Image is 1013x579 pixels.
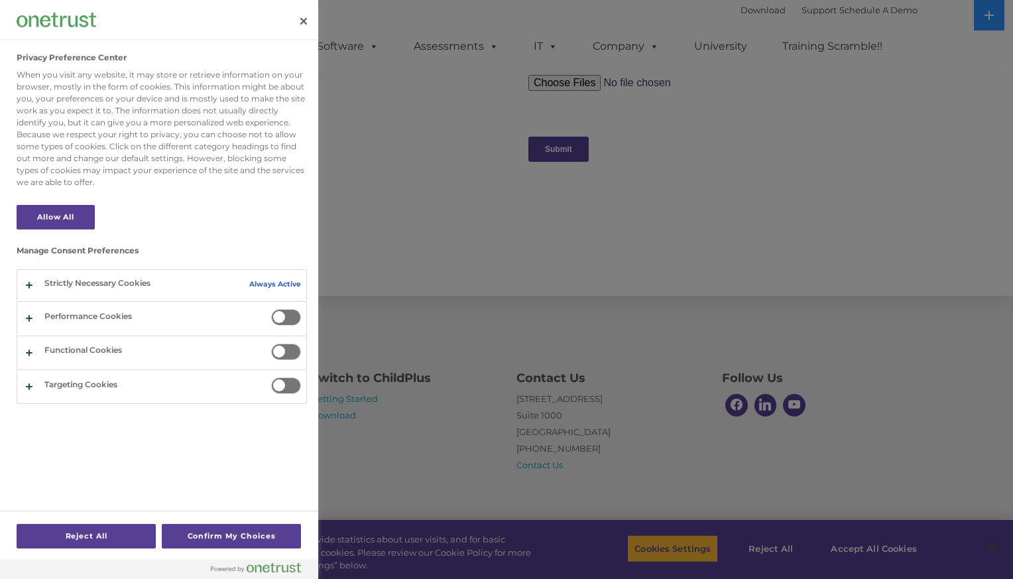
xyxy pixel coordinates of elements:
[17,13,96,27] img: Company Logo
[184,142,241,152] span: Phone number
[289,7,318,36] button: Close
[17,524,156,548] button: Reject All
[17,53,127,62] h2: Privacy Preference Center
[162,524,301,548] button: Confirm My Choices
[211,562,312,579] a: Powered by OneTrust Opens in a new Tab
[17,7,96,33] div: Company Logo
[17,205,95,229] button: Allow All
[211,562,301,573] img: Powered by OneTrust Opens in a new Tab
[184,88,225,97] span: Last name
[17,246,307,262] h3: Manage Consent Preferences
[17,69,307,188] div: When you visit any website, it may store or retrieve information on your browser, mostly in the f...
